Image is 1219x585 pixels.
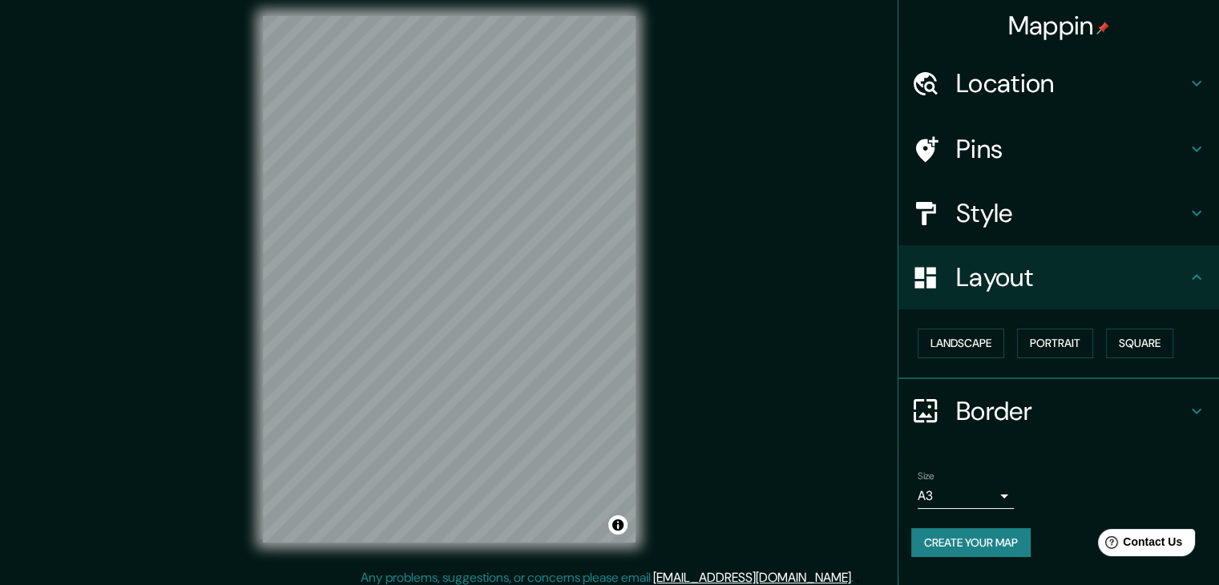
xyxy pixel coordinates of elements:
[956,133,1187,165] h4: Pins
[1008,10,1110,42] h4: Mappin
[898,117,1219,181] div: Pins
[1017,329,1093,358] button: Portrait
[911,528,1031,558] button: Create your map
[918,329,1004,358] button: Landscape
[956,261,1187,293] h4: Layout
[1106,329,1173,358] button: Square
[956,67,1187,99] h4: Location
[918,469,934,482] label: Size
[898,245,1219,309] div: Layout
[956,197,1187,229] h4: Style
[1076,522,1201,567] iframe: Help widget launcher
[263,16,636,543] canvas: Map
[918,483,1014,509] div: A3
[1096,22,1109,34] img: pin-icon.png
[898,181,1219,245] div: Style
[898,379,1219,443] div: Border
[956,395,1187,427] h4: Border
[898,51,1219,115] div: Location
[608,515,628,535] button: Toggle attribution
